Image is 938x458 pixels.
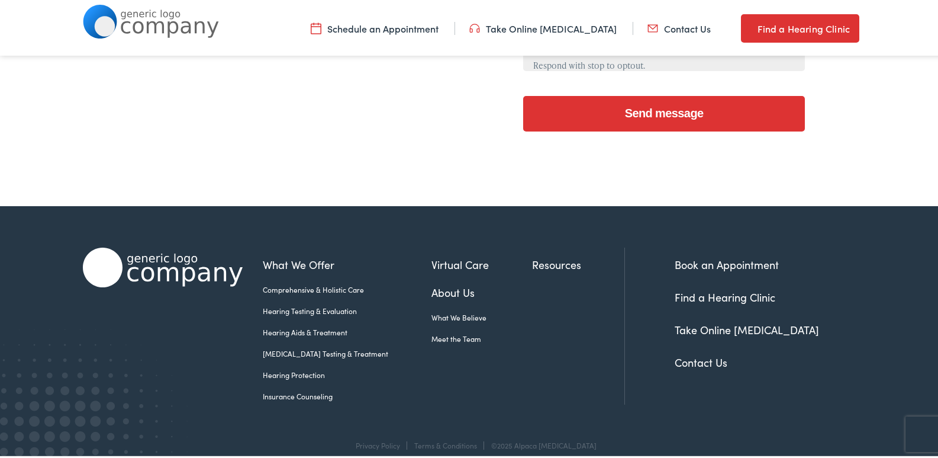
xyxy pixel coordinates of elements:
[415,438,478,448] a: Terms & Conditions
[532,254,624,270] a: Resources
[311,20,321,33] img: utility icon
[263,389,431,399] a: Insurance Counseling
[741,12,859,40] a: Find a Hearing Clinic
[675,255,779,270] a: Book an Appointment
[675,353,727,367] a: Contact Us
[469,20,480,33] img: utility icon
[741,19,752,33] img: utility icon
[647,20,658,33] img: utility icon
[523,94,805,129] input: Send message
[431,254,532,270] a: Virtual Care
[675,287,775,302] a: Find a Hearing Clinic
[356,438,401,448] a: Privacy Policy
[431,331,532,342] a: Meet the Team
[311,20,439,33] a: Schedule an Appointment
[263,282,431,293] a: Comprehensive & Holistic Care
[263,303,431,314] a: Hearing Testing & Evaluation
[431,282,532,298] a: About Us
[263,254,431,270] a: What We Offer
[675,320,819,335] a: Take Online [MEDICAL_DATA]
[263,367,431,378] a: Hearing Protection
[263,325,431,335] a: Hearing Aids & Treatment
[486,439,597,447] div: ©2025 Alpaca [MEDICAL_DATA]
[263,346,431,357] a: [MEDICAL_DATA] Testing & Treatment
[83,245,243,285] img: Alpaca Audiology
[431,310,532,321] a: What We Believe
[647,20,711,33] a: Contact Us
[469,20,617,33] a: Take Online [MEDICAL_DATA]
